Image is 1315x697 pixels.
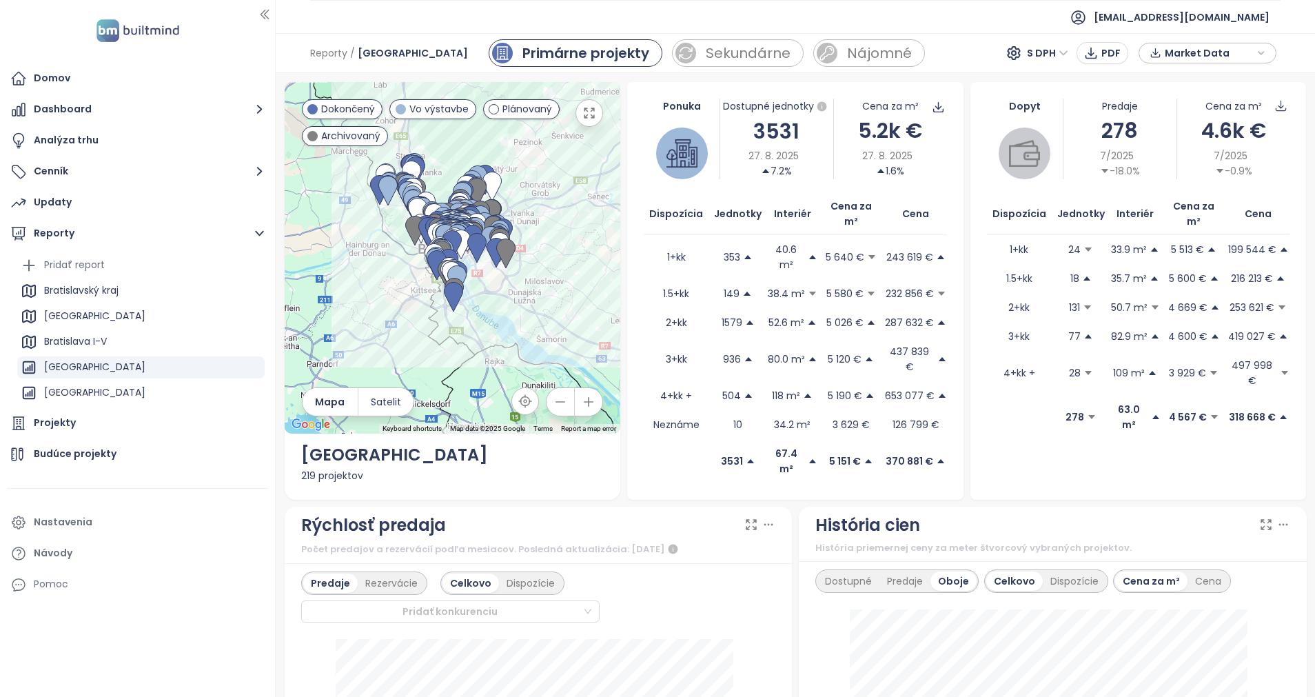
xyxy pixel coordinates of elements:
p: 5 580 € [826,286,864,301]
span: caret-up [1150,274,1159,283]
a: rent [813,39,925,67]
div: [GEOGRAPHIC_DATA] [17,305,265,327]
th: Cena za m² [817,193,885,235]
span: caret-up [807,318,817,327]
span: caret-up [744,391,753,401]
th: Jednotky [709,193,767,235]
span: caret-up [808,354,817,364]
button: Satelit [358,388,414,416]
span: caret-up [746,456,755,466]
div: Budúce projekty [34,445,116,463]
span: caret-up [1151,412,1161,422]
span: 27. 8. 2025 [862,148,913,163]
span: caret-down [1083,303,1092,312]
p: 232 856 € [886,286,934,301]
span: caret-down [937,289,946,299]
span: caret-up [1150,332,1160,341]
span: PDF [1101,46,1121,61]
span: caret-down [1277,303,1287,312]
p: 5 640 € [826,250,864,265]
p: 63.0 m² [1110,402,1148,432]
span: [GEOGRAPHIC_DATA] [358,41,468,65]
td: 2+kk [987,293,1052,322]
div: 7.2% [761,163,792,179]
td: 4+kk + [987,351,1052,395]
div: button [1146,43,1269,63]
span: [EMAIL_ADDRESS][DOMAIN_NAME] [1094,1,1270,34]
p: 1579 [722,315,742,330]
div: Dostupné jednotky [720,99,833,115]
div: Cena [1187,572,1229,591]
span: 27. 8. 2025 [748,148,799,163]
span: caret-up [876,166,886,176]
p: 5 600 € [1169,271,1207,286]
p: 40.6 m² [767,242,805,272]
p: 77 [1068,329,1081,344]
p: 419 027 € [1228,329,1276,344]
p: 50.7 m² [1111,300,1148,315]
th: Cena [1227,193,1289,235]
p: 287 632 € [885,315,934,330]
th: Interiér [1110,193,1161,235]
span: S DPH [1027,43,1068,63]
span: caret-up [936,456,946,466]
div: Cena za m² [1115,572,1187,591]
div: Nájomné [847,43,912,63]
a: Open this area in Google Maps (opens a new window) [288,416,334,434]
div: Sekundárne [706,43,791,63]
p: 243 619 € [886,250,933,265]
span: caret-up [937,391,947,401]
div: Predaje [1063,99,1176,114]
span: caret-up [744,354,753,364]
div: Bratislavský kraj [17,280,265,302]
div: Pridať report [17,254,265,276]
span: Archivovaný [321,128,380,143]
p: 4 600 € [1168,329,1207,344]
span: caret-up [1150,245,1159,254]
p: 131 [1069,300,1080,315]
div: Pomoc [34,576,68,593]
div: Predaje [303,574,358,593]
td: 1+kk [644,235,709,279]
span: caret-down [1100,166,1110,176]
div: Bratislava I-V [17,331,265,353]
span: Mapa [315,394,345,410]
div: Rýchlosť predaja [301,512,446,538]
span: caret-down [1209,368,1219,378]
div: Oboje [930,572,977,591]
p: 3 929 € [1169,365,1206,381]
p: 5 151 € [829,454,861,469]
p: 370 881 € [886,454,933,469]
div: 5.2k € [834,114,947,147]
span: caret-up [803,391,813,401]
td: Neznáme [644,410,709,439]
p: 82.9 m² [1111,329,1148,344]
span: caret-down [1280,368,1289,378]
span: caret-up [743,252,753,262]
button: Reporty [7,220,268,248]
div: História cien [815,512,920,538]
button: Cenník [7,158,268,185]
span: caret-down [866,289,876,299]
span: Dokončený [321,101,375,117]
div: -18.0% [1100,163,1140,179]
span: caret-up [1210,332,1220,341]
span: Reporty [310,41,347,65]
a: Report a map error [561,425,616,432]
div: Návody [34,545,72,562]
p: 24 [1068,242,1081,257]
p: 318 668 € [1229,410,1276,425]
a: Analýza trhu [7,127,268,154]
th: Dispozícia [987,193,1052,235]
p: 936 [723,352,741,367]
span: Map data ©2025 Google [450,425,525,432]
a: Návody [7,540,268,567]
span: Plánovaný [502,101,552,117]
div: 4.6k € [1177,114,1290,147]
th: Dispozícia [644,193,709,235]
td: 1.5+kk [987,264,1052,293]
div: 278 [1063,114,1176,147]
div: Dopyt [987,99,1063,114]
span: caret-up [866,318,876,327]
p: 109 m² [1113,365,1145,381]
